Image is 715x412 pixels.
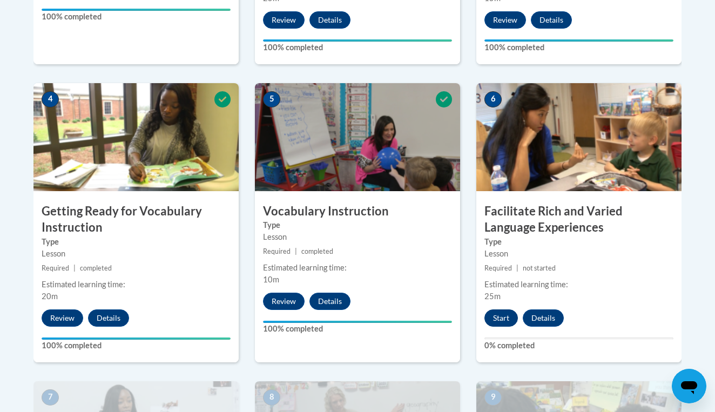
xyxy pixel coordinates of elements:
[301,247,333,255] span: completed
[672,369,706,403] iframe: Button to launch messaging window
[484,236,673,248] label: Type
[42,337,231,340] div: Your progress
[263,247,291,255] span: Required
[42,389,59,406] span: 7
[263,39,452,42] div: Your progress
[255,203,460,220] h3: Vocabulary Instruction
[476,203,682,237] h3: Facilitate Rich and Varied Language Experiences
[33,83,239,191] img: Course Image
[42,236,231,248] label: Type
[263,275,279,284] span: 10m
[531,11,572,29] button: Details
[476,83,682,191] img: Course Image
[484,91,502,107] span: 6
[484,309,518,327] button: Start
[263,42,452,53] label: 100% completed
[263,321,452,323] div: Your progress
[309,293,350,310] button: Details
[484,340,673,352] label: 0% completed
[484,264,512,272] span: Required
[42,11,231,23] label: 100% completed
[42,264,69,272] span: Required
[263,323,452,335] label: 100% completed
[263,293,305,310] button: Review
[484,42,673,53] label: 100% completed
[88,309,129,327] button: Details
[42,9,231,11] div: Your progress
[73,264,76,272] span: |
[80,264,112,272] span: completed
[263,11,305,29] button: Review
[484,389,502,406] span: 9
[263,389,280,406] span: 8
[42,91,59,107] span: 4
[42,248,231,260] div: Lesson
[33,203,239,237] h3: Getting Ready for Vocabulary Instruction
[309,11,350,29] button: Details
[263,231,452,243] div: Lesson
[263,219,452,231] label: Type
[523,309,564,327] button: Details
[42,340,231,352] label: 100% completed
[42,309,83,327] button: Review
[263,91,280,107] span: 5
[42,292,58,301] span: 20m
[295,247,297,255] span: |
[523,264,556,272] span: not started
[484,248,673,260] div: Lesson
[484,11,526,29] button: Review
[484,279,673,291] div: Estimated learning time:
[42,279,231,291] div: Estimated learning time:
[484,292,501,301] span: 25m
[516,264,518,272] span: |
[255,83,460,191] img: Course Image
[263,262,452,274] div: Estimated learning time:
[484,39,673,42] div: Your progress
